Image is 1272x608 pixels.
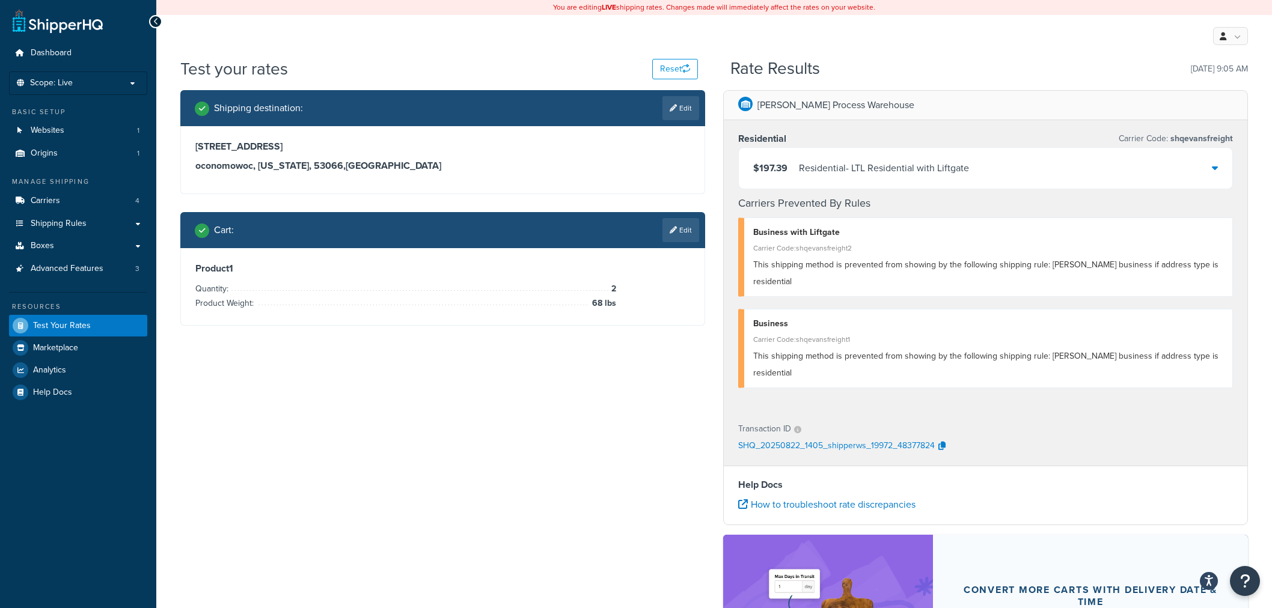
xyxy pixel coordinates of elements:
[180,57,288,81] h1: Test your rates
[1119,130,1233,147] p: Carrier Code:
[31,219,87,229] span: Shipping Rules
[753,258,1218,288] span: This shipping method is prevented from showing by the following shipping rule: [PERSON_NAME] busi...
[730,59,820,78] h2: Rate Results
[137,126,139,136] span: 1
[9,142,147,165] a: Origins1
[9,258,147,280] li: Advanced Features
[9,258,147,280] a: Advanced Features3
[9,107,147,117] div: Basic Setup
[31,148,58,159] span: Origins
[608,282,616,296] span: 2
[9,120,147,142] a: Websites1
[9,190,147,212] li: Carriers
[753,315,1223,332] div: Business
[195,282,231,295] span: Quantity:
[738,421,791,437] p: Transaction ID
[1230,566,1260,596] button: Open Resource Center
[738,478,1233,492] h4: Help Docs
[662,96,699,120] a: Edit
[33,365,66,375] span: Analytics
[33,343,78,353] span: Marketplace
[1191,61,1248,78] p: [DATE] 9:05 AM
[9,42,147,64] a: Dashboard
[31,241,54,251] span: Boxes
[214,103,303,114] h2: Shipping destination :
[799,160,969,177] div: Residential - LTL Residential with Liftgate
[135,196,139,206] span: 4
[9,382,147,403] a: Help Docs
[1168,132,1233,145] span: shqevansfreight
[662,218,699,242] a: Edit
[31,264,103,274] span: Advanced Features
[9,315,147,336] a: Test Your Rates
[31,196,60,206] span: Carriers
[214,225,234,236] h2: Cart :
[9,177,147,187] div: Manage Shipping
[137,148,139,159] span: 1
[195,263,690,275] h3: Product 1
[9,213,147,235] a: Shipping Rules
[33,388,72,398] span: Help Docs
[31,126,64,136] span: Websites
[9,359,147,381] a: Analytics
[31,48,72,58] span: Dashboard
[9,120,147,142] li: Websites
[757,97,914,114] p: [PERSON_NAME] Process Warehouse
[30,78,73,88] span: Scope: Live
[9,235,147,257] a: Boxes
[9,142,147,165] li: Origins
[738,437,935,455] p: SHQ_20250822_1405_shipperws_19972_48377824
[9,337,147,359] a: Marketplace
[135,264,139,274] span: 3
[753,331,1223,348] div: Carrier Code: shqevansfreight1
[9,190,147,212] a: Carriers4
[738,133,786,145] h3: Residential
[753,224,1223,241] div: Business with Liftgate
[9,302,147,312] div: Resources
[195,160,690,172] h3: oconomowoc, [US_STATE], 53066 , [GEOGRAPHIC_DATA]
[738,195,1233,211] h4: Carriers Prevented By Rules
[753,161,787,175] span: $197.39
[738,497,916,511] a: How to troubleshoot rate discrepancies
[962,584,1219,608] div: Convert more carts with delivery date & time
[33,321,91,331] span: Test Your Rates
[753,240,1223,257] div: Carrier Code: shqevansfreight2
[195,297,257,309] span: Product Weight:
[195,141,690,153] h3: [STREET_ADDRESS]
[602,2,616,13] b: LIVE
[652,59,698,79] button: Reset
[753,350,1218,379] span: This shipping method is prevented from showing by the following shipping rule: [PERSON_NAME] busi...
[589,296,616,311] span: 68 lbs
